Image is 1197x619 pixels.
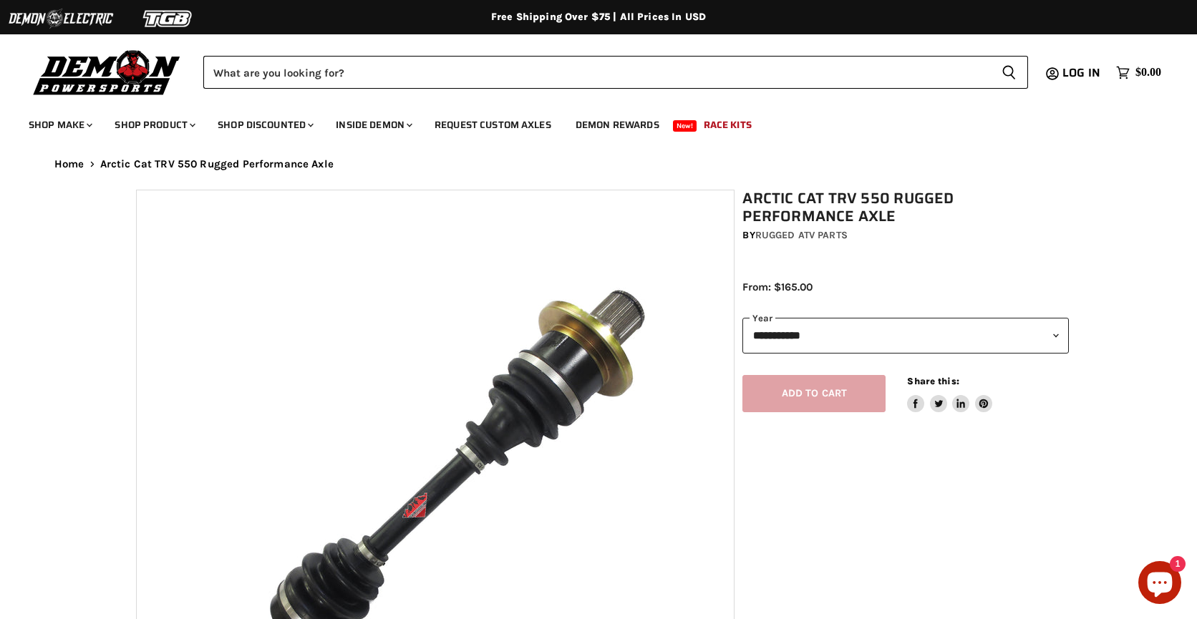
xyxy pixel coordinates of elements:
span: New! [673,120,697,132]
a: Inside Demon [325,110,421,140]
div: Free Shipping Over $75 | All Prices In USD [26,11,1171,24]
select: year [742,318,1069,353]
span: From: $165.00 [742,281,813,293]
a: Shop Make [18,110,101,140]
form: Product [203,56,1028,89]
a: Race Kits [693,110,762,140]
span: $0.00 [1135,66,1161,79]
h1: Arctic Cat TRV 550 Rugged Performance Axle [742,190,1069,225]
a: $0.00 [1109,62,1168,83]
aside: Share this: [907,375,992,413]
inbox-online-store-chat: Shopify online store chat [1134,561,1186,608]
img: Demon Powersports [29,47,185,97]
ul: Main menu [18,104,1158,140]
a: Shop Discounted [207,110,322,140]
a: Demon Rewards [565,110,670,140]
span: Arctic Cat TRV 550 Rugged Performance Axle [100,158,334,170]
nav: Breadcrumbs [26,158,1171,170]
a: Home [54,158,84,170]
a: Log in [1056,67,1109,79]
img: Demon Electric Logo 2 [7,5,115,32]
input: Search [203,56,990,89]
a: Request Custom Axles [424,110,562,140]
img: TGB Logo 2 [115,5,222,32]
span: Log in [1062,64,1100,82]
span: Share this: [907,376,959,386]
div: by [742,228,1069,243]
a: Shop Product [104,110,204,140]
a: Rugged ATV Parts [755,229,848,241]
button: Search [990,56,1028,89]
